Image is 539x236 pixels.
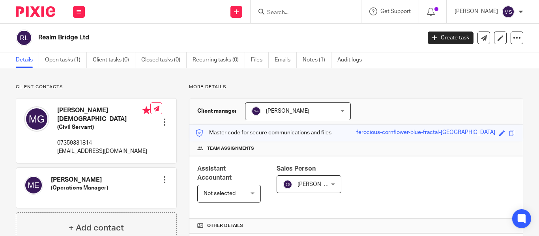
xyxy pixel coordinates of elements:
p: 07359331814 [57,139,150,147]
img: Pixie [16,6,55,17]
span: Sales Person [277,165,316,172]
a: Open tasks (1) [45,52,87,68]
a: Recurring tasks (0) [193,52,245,68]
a: Details [16,52,39,68]
a: Create task [428,32,473,44]
img: svg%3E [24,176,43,195]
img: svg%3E [251,106,261,116]
p: [EMAIL_ADDRESS][DOMAIN_NAME] [57,147,150,155]
h5: (Civil Servant) [57,123,150,131]
span: [PERSON_NAME] [266,108,309,114]
span: Other details [207,223,243,229]
p: [PERSON_NAME] [455,7,498,15]
a: Notes (1) [303,52,331,68]
a: Client tasks (0) [93,52,135,68]
a: Emails [275,52,297,68]
a: Audit logs [337,52,368,68]
p: More details [189,84,523,90]
a: Files [251,52,269,68]
span: Not selected [204,191,236,196]
div: ferocious-cornflower-blue-fractal-[GEOGRAPHIC_DATA] [356,128,495,138]
img: svg%3E [24,106,49,132]
h4: [PERSON_NAME] [51,176,108,184]
h4: + Add contact [69,222,124,234]
img: svg%3E [16,30,32,46]
img: svg%3E [283,180,292,189]
img: svg%3E [502,6,515,18]
h2: Realm Bridge Ltd [38,33,341,42]
span: Assistant Accountant [197,165,232,181]
h3: Client manager [197,107,237,115]
span: Team assignments [207,145,254,152]
i: Primary [142,106,150,114]
input: Search [266,9,337,17]
p: Master code for secure communications and files [195,129,331,137]
h4: [PERSON_NAME][DEMOGRAPHIC_DATA] [57,106,150,123]
span: Get Support [380,9,411,14]
p: Client contacts [16,84,177,90]
span: [PERSON_NAME] [298,182,341,187]
a: Closed tasks (0) [141,52,187,68]
h5: (Operations Manager) [51,184,108,192]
